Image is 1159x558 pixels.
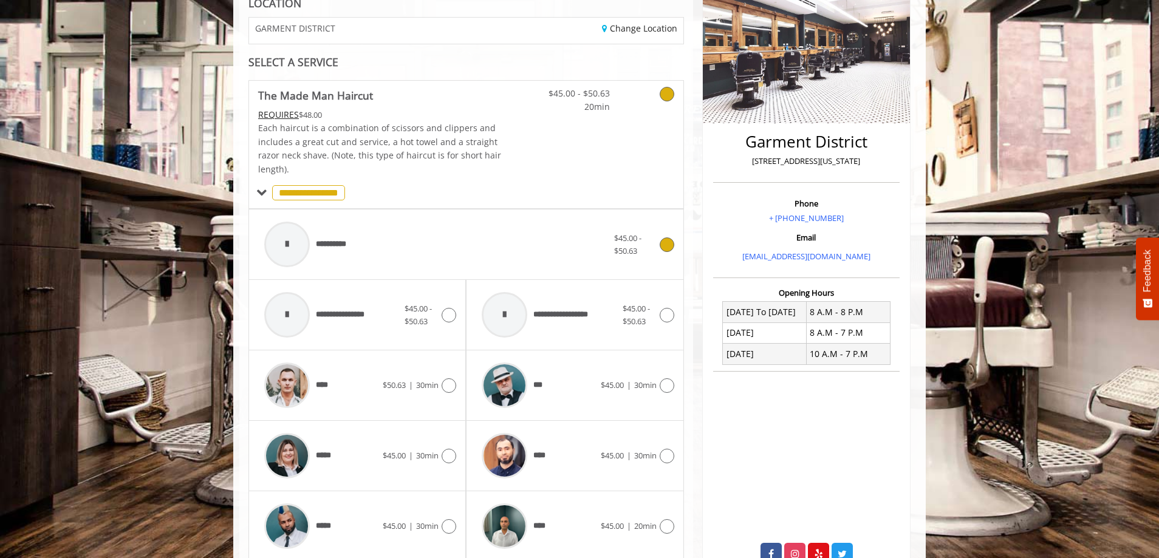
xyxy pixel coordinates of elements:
[742,251,870,262] a: [EMAIL_ADDRESS][DOMAIN_NAME]
[258,109,299,120] span: This service needs some Advance to be paid before we block your appointment
[627,520,631,531] span: |
[634,450,657,461] span: 30min
[723,322,807,343] td: [DATE]
[409,379,413,390] span: |
[383,379,406,390] span: $50.63
[623,303,650,327] span: $45.00 - $50.63
[601,520,624,531] span: $45.00
[716,233,897,242] h3: Email
[806,322,890,343] td: 8 A.M - 7 P.M
[627,379,631,390] span: |
[416,379,439,390] span: 30min
[255,24,335,33] span: GARMENT DISTRICT
[806,344,890,364] td: 10 A.M - 7 P.M
[383,450,406,461] span: $45.00
[716,155,897,168] p: [STREET_ADDRESS][US_STATE]
[383,520,406,531] span: $45.00
[614,233,641,256] span: $45.00 - $50.63
[769,213,844,223] a: + [PHONE_NUMBER]
[716,199,897,208] h3: Phone
[538,87,610,100] span: $45.00 - $50.63
[409,520,413,531] span: |
[723,302,807,322] td: [DATE] To [DATE]
[601,379,624,390] span: $45.00
[538,100,610,114] span: 20min
[601,450,624,461] span: $45.00
[627,450,631,461] span: |
[806,302,890,322] td: 8 A.M - 8 P.M
[634,520,657,531] span: 20min
[1142,250,1153,292] span: Feedback
[409,450,413,461] span: |
[634,379,657,390] span: 30min
[716,133,897,151] h2: Garment District
[713,288,900,297] h3: Opening Hours
[602,22,677,34] a: Change Location
[248,56,684,68] div: SELECT A SERVICE
[416,450,439,461] span: 30min
[258,122,501,174] span: Each haircut is a combination of scissors and clippers and includes a great cut and service, a ho...
[723,344,807,364] td: [DATE]
[258,87,373,104] b: The Made Man Haircut
[258,108,502,121] div: $48.00
[1136,237,1159,320] button: Feedback - Show survey
[416,520,439,531] span: 30min
[405,303,432,327] span: $45.00 - $50.63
